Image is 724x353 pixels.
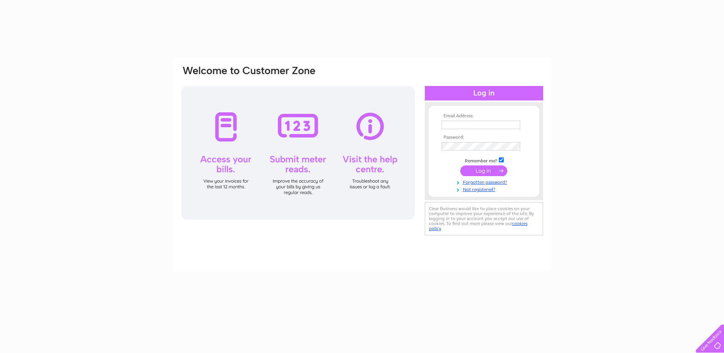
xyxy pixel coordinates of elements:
[442,185,528,193] a: Not registered?
[460,165,507,176] input: Submit
[425,202,543,235] div: Clear Business would like to place cookies on your computer to improve your experience of the sit...
[440,156,528,164] td: Remember me?
[440,113,528,119] th: Email Address:
[440,135,528,140] th: Password:
[429,221,527,231] a: cookies policy
[442,178,528,185] a: Forgotten password?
